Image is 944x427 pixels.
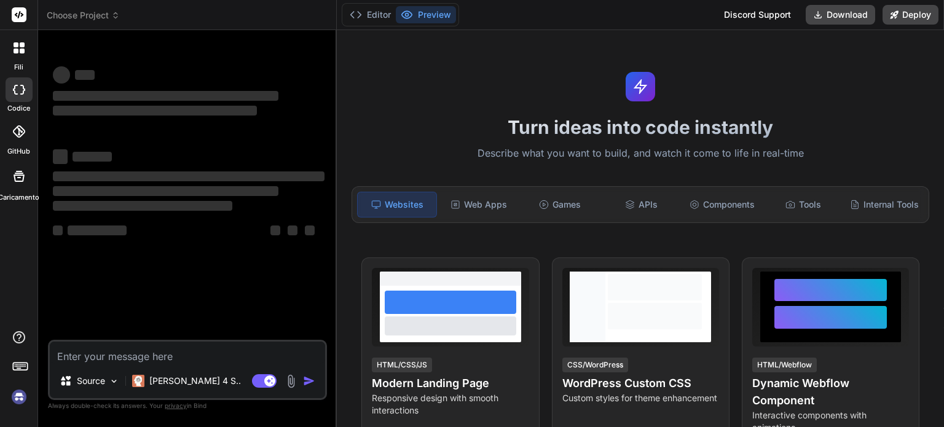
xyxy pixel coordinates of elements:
span: Choose Project [47,9,120,22]
p: Describe what you want to build, and watch it come to life in real-time [344,146,937,162]
button: Preview [396,6,456,23]
font: GitHub [7,147,30,155]
span: ‌ [53,186,278,196]
span: ‌ [53,149,68,164]
font: fili [14,63,23,71]
p: Responsive design with smooth interactions [372,392,529,417]
img: registrazione [9,386,29,407]
div: HTML/Webflow [752,358,817,372]
span: ‌ [53,225,63,235]
div: Games [521,192,599,217]
div: Discord Support [717,5,798,25]
h4: Modern Landing Page [372,375,529,392]
p: Always double-check its answers. Your in Bind [48,400,327,412]
button: Deploy [883,5,938,25]
img: Claude 4 Sonnet [132,375,144,387]
div: Tools [764,192,843,217]
img: icon [303,375,315,387]
div: APIs [602,192,680,217]
p: [PERSON_NAME] 4 S.. [149,375,241,387]
span: ‌ [75,70,95,80]
span: ‌ [305,225,315,235]
span: ‌ [53,171,324,181]
span: ‌ [288,225,297,235]
span: ‌ [270,225,280,235]
img: attachment [284,374,298,388]
font: codice [7,104,30,112]
div: HTML/CSS/JS [372,358,432,372]
span: ‌ [53,201,232,211]
div: CSS/WordPress [562,358,628,372]
h4: WordPress Custom CSS [562,375,719,392]
span: ‌ [53,106,257,116]
span: ‌ [53,66,70,84]
p: Source [77,375,105,387]
div: Websites [357,192,437,217]
h4: Dynamic Webflow Component [752,375,909,409]
p: Custom styles for theme enhancement [562,392,719,404]
button: Editor [345,6,396,23]
button: Download [806,5,875,25]
span: ‌ [68,225,127,235]
div: Components [683,192,761,217]
span: privacy [165,402,187,409]
img: Pick Models [109,376,119,386]
div: Internal Tools [845,192,924,217]
div: Web Apps [439,192,518,217]
span: ‌ [53,91,278,101]
span: ‌ [73,152,112,162]
h1: Turn ideas into code instantly [344,116,937,138]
